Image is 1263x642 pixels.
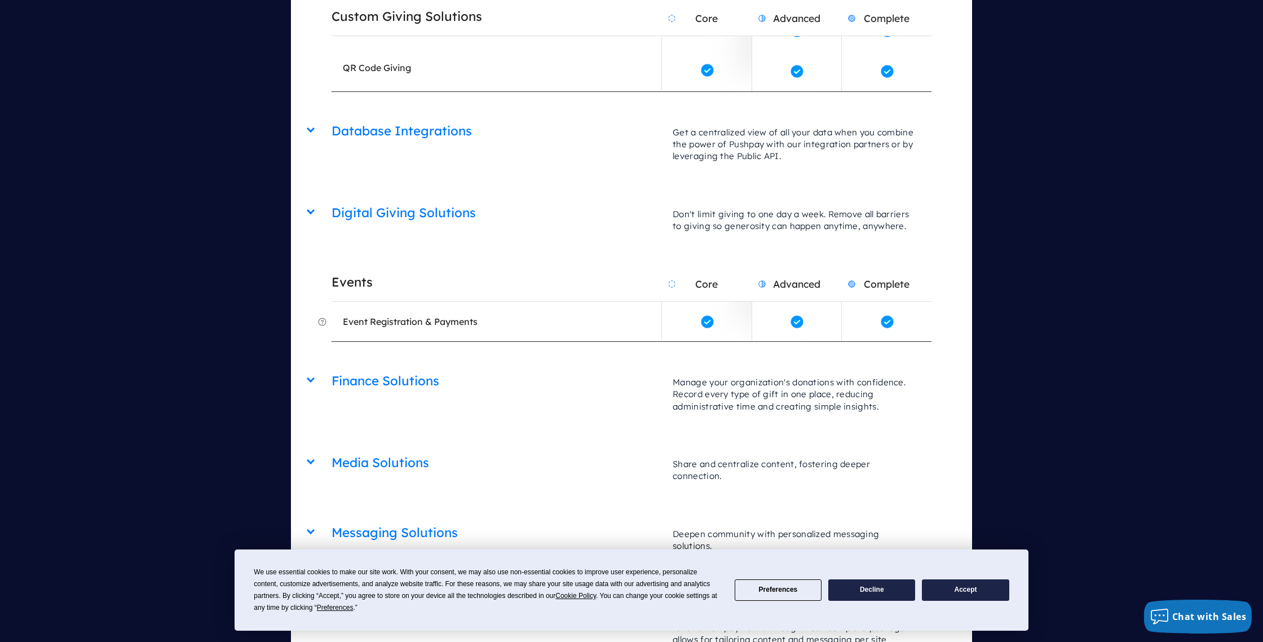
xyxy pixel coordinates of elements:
[1172,610,1247,623] span: Chat with Sales
[343,313,478,330] span: Event Registration & Payments
[735,579,822,601] button: Preferences
[842,1,931,36] h2: Complete
[332,518,661,547] h2: Messaging Solutions
[343,62,411,73] em: QR Code Giving
[661,115,931,174] p: Get a centralized view of all your data when you combine the power of Pushpay with our integratio...
[1144,600,1252,634] button: Chat with Sales
[752,1,841,36] h2: Advanced
[332,2,661,31] h2: Custom Giving Solutions
[254,566,721,614] div: We use essential cookies to make our site work. With your consent, we may also use non-essential ...
[752,266,841,301] h2: Advanced
[661,517,931,564] p: Deepen community with personalized messaging solutions.
[235,549,1028,631] div: Cookie Consent Prompt
[555,592,596,600] span: Cookie Policy
[828,579,915,601] button: Decline
[317,604,354,612] span: Preferences
[661,365,931,424] p: Manage your organization's donations with confidence. Record every type of gift in one place, red...
[661,447,931,494] p: Share and centralize content, fostering deeper connection.
[922,579,1009,601] button: Accept
[662,266,751,301] h2: Core
[332,268,661,297] h2: Events
[332,199,661,227] h2: Digital Giving Solutions
[661,197,931,244] p: Don't limit giving to one day a week. Remove all barriers to giving so generosity can happen anyt...
[662,1,751,36] h2: Core
[332,448,661,477] h2: Media Solutions
[332,367,661,395] h2: Finance Solutions
[332,117,661,146] h2: Database Integrations
[842,266,931,301] h2: Complete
